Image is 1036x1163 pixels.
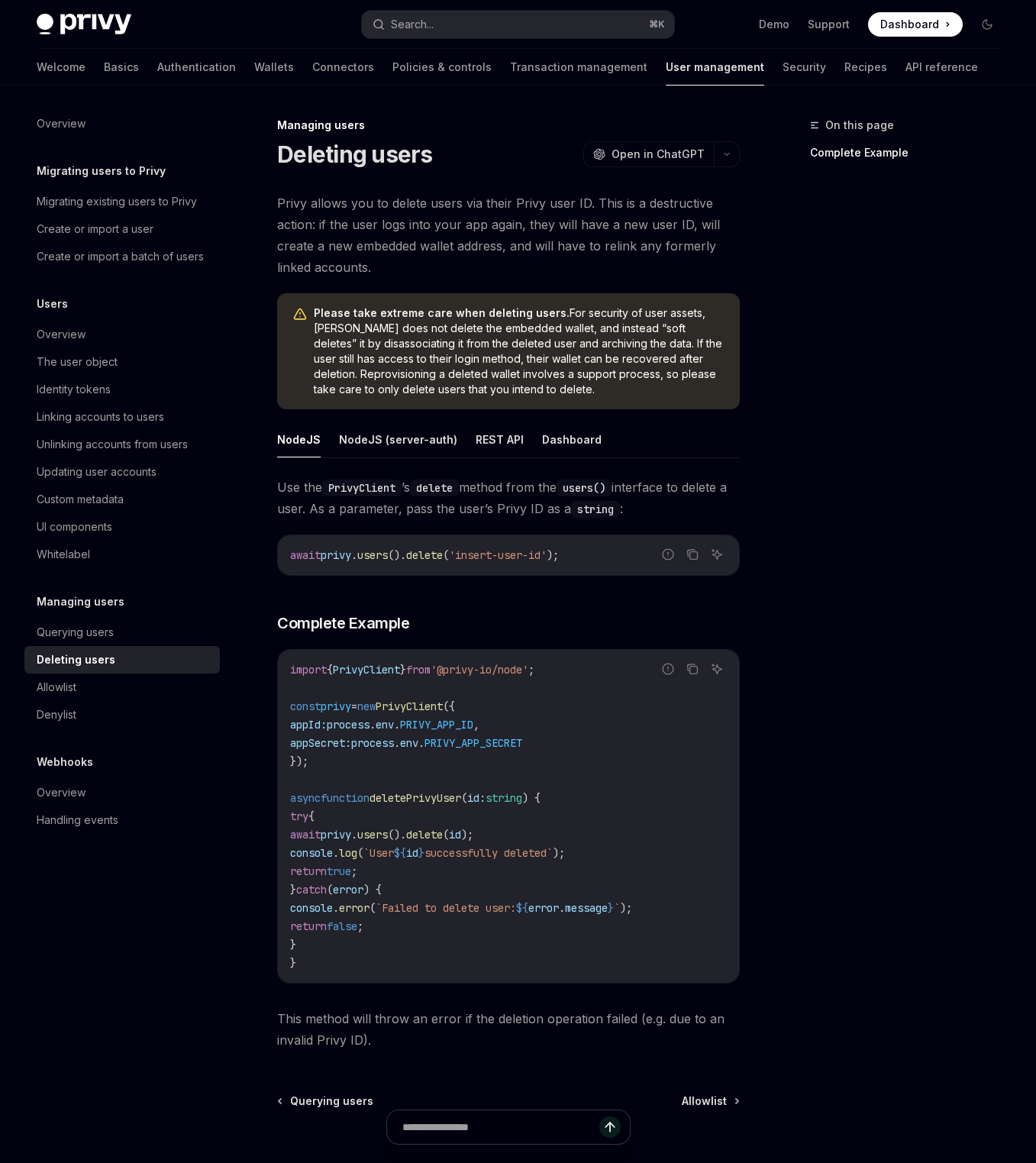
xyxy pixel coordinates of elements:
span: console [290,846,333,860]
span: appSecret: [290,736,351,750]
span: } [608,901,614,915]
span: ${ [394,846,406,860]
span: } [400,663,406,677]
span: `User [363,846,394,860]
span: . [370,718,376,732]
div: Overview [37,325,86,344]
a: Create or import a batch of users [24,243,220,270]
span: users [357,548,388,562]
span: PrivyClient [376,699,443,713]
div: Overview [37,115,86,133]
span: true [327,864,351,878]
span: Querying users [290,1094,373,1109]
div: Whitelabel [37,545,90,564]
span: return [290,919,327,933]
span: { [308,809,315,823]
a: Welcome [37,49,86,86]
a: Querying users [24,619,220,646]
div: Search... [391,15,434,34]
span: ({ [443,699,455,713]
h5: Users [37,295,68,313]
button: Ask AI [707,544,727,564]
div: Identity tokens [37,380,111,399]
span: ( [461,791,467,805]
button: Open in ChatGPT [583,141,714,167]
span: process [351,736,394,750]
span: return [290,864,327,878]
span: ( [443,828,449,842]
svg: Warning [292,307,308,322]
a: Querying users [279,1094,373,1109]
code: PrivyClient [322,480,402,496]
span: ) { [363,883,382,896]
div: Managing users [277,118,740,133]
a: Allowlist [24,674,220,701]
span: ; [357,919,363,933]
button: Send message [599,1116,621,1138]
span: message [565,901,608,915]
div: Handling events [37,811,118,829]
span: async [290,791,321,805]
span: process [327,718,370,732]
div: Deleting users [37,651,115,669]
span: Dashboard [880,17,939,32]
span: ${ [516,901,528,915]
a: Demo [759,17,789,32]
a: Authentication [157,49,236,86]
span: error [528,901,559,915]
span: successfully deleted` [424,846,553,860]
a: Overview [24,779,220,806]
span: , [473,718,479,732]
a: Custom metadata [24,486,220,513]
span: (). [388,828,406,842]
span: ); [620,901,632,915]
span: This method will throw an error if the deletion operation failed (e.g. due to an invalid Privy ID). [277,1008,740,1051]
div: Allowlist [37,678,76,696]
button: Search...⌘K [362,11,675,38]
code: users() [557,480,612,496]
div: Denylist [37,706,76,724]
a: User management [666,49,764,86]
span: . [333,846,339,860]
a: Unlinking accounts from users [24,431,220,458]
span: ⌘ K [649,18,665,31]
span: ` [614,901,620,915]
span: const [290,699,321,713]
a: API reference [905,49,978,86]
button: Copy the contents from the code block [683,544,702,564]
button: Ask AI [707,659,727,679]
div: Querying users [37,623,114,641]
a: Policies & controls [392,49,492,86]
a: Security [783,49,826,86]
span: delete [406,548,443,562]
div: Linking accounts to users [37,408,164,426]
span: }); [290,754,308,768]
a: Updating user accounts [24,458,220,486]
button: Toggle dark mode [975,12,999,37]
a: Complete Example [810,141,1012,165]
span: } [290,938,296,951]
span: ( [327,883,333,896]
span: ); [461,828,473,842]
span: new [357,699,376,713]
span: string [486,791,522,805]
span: . [394,718,400,732]
div: Updating user accounts [37,463,157,481]
span: ( [370,901,376,915]
span: catch [296,883,327,896]
div: UI components [37,518,112,536]
span: Complete Example [277,612,409,634]
span: . [351,548,357,562]
span: ; [351,864,357,878]
span: For security of user assets, [PERSON_NAME] does not delete the embedded wallet, and instead “soft... [314,305,725,397]
span: } [418,846,424,860]
a: Deleting users [24,646,220,674]
button: Copy the contents from the code block [683,659,702,679]
div: Custom metadata [37,490,124,509]
h5: Webhooks [37,753,93,771]
a: Migrating existing users to Privy [24,188,220,215]
a: Linking accounts to users [24,403,220,431]
span: ); [553,846,565,860]
a: Transaction management [510,49,647,86]
button: Dashboard [542,422,602,457]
